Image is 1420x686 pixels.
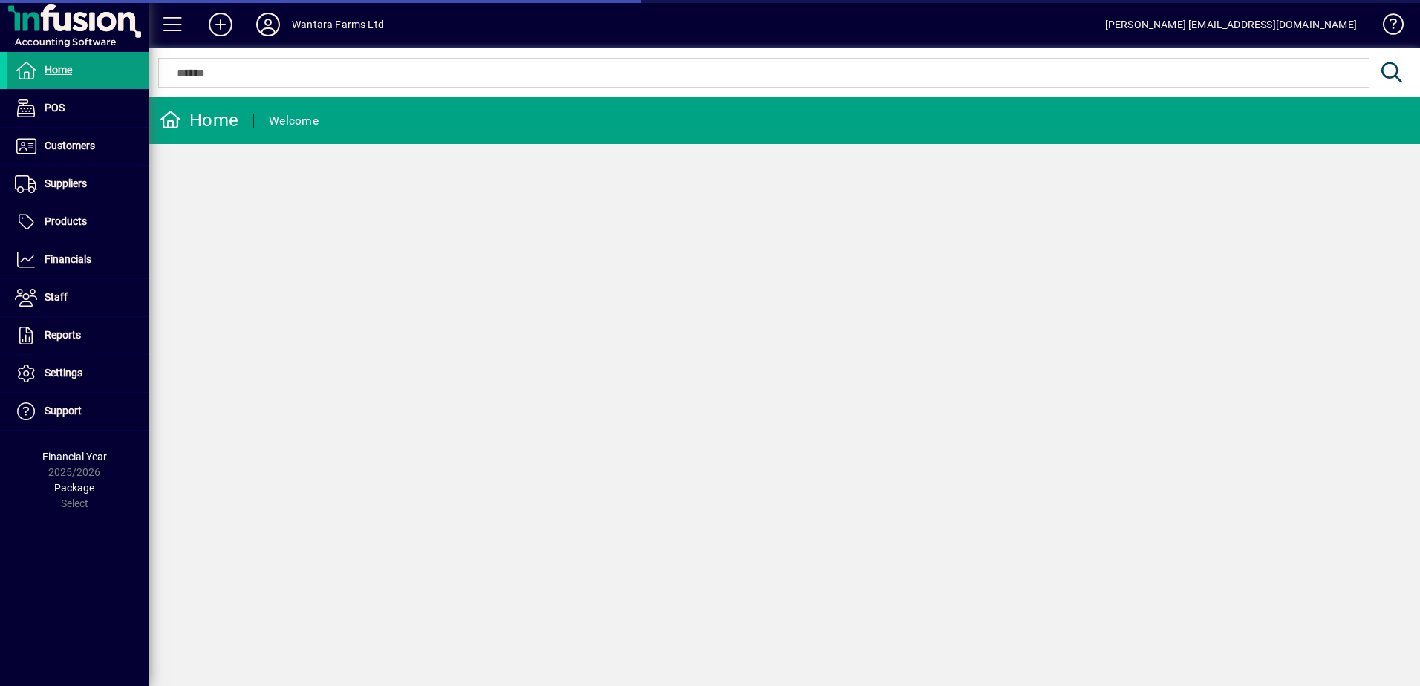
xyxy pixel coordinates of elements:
[7,128,149,165] a: Customers
[1105,13,1357,36] div: [PERSON_NAME] [EMAIL_ADDRESS][DOMAIN_NAME]
[45,102,65,114] span: POS
[45,367,82,379] span: Settings
[54,482,94,494] span: Package
[7,279,149,316] a: Staff
[45,177,87,189] span: Suppliers
[45,253,91,265] span: Financials
[45,405,82,416] span: Support
[45,329,81,341] span: Reports
[7,166,149,203] a: Suppliers
[292,13,384,36] div: Wantara Farms Ltd
[269,109,319,133] div: Welcome
[42,451,107,463] span: Financial Year
[45,140,95,151] span: Customers
[45,215,87,227] span: Products
[7,203,149,241] a: Products
[160,108,238,132] div: Home
[7,317,149,354] a: Reports
[7,355,149,392] a: Settings
[7,90,149,127] a: POS
[1372,3,1401,51] a: Knowledge Base
[7,393,149,430] a: Support
[45,291,68,303] span: Staff
[7,241,149,278] a: Financials
[45,64,72,76] span: Home
[244,11,292,38] button: Profile
[197,11,244,38] button: Add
